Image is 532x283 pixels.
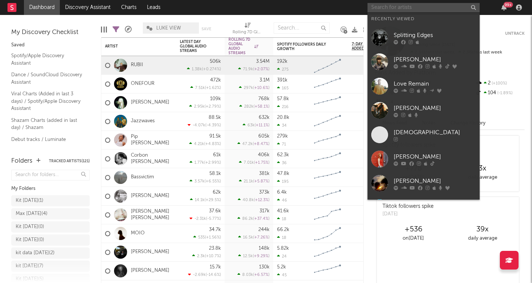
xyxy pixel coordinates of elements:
[505,30,525,37] button: Untrack
[352,42,382,51] span: 7-Day Fans Added
[244,179,253,184] span: 21.1k
[101,19,107,40] div: Edit Columns
[277,160,287,165] div: 36
[311,187,344,206] svg: Chart title
[193,123,205,127] span: -4.07k
[193,235,221,240] div: ( )
[131,230,145,237] a: MOIO
[277,153,289,157] div: 62.3k
[206,123,220,127] span: -4.39 %
[209,246,221,251] div: 23.8k
[243,67,253,71] span: 71.9k
[131,118,155,124] a: Jazzwaves
[239,85,270,90] div: ( )
[131,193,169,199] a: [PERSON_NAME]
[131,99,169,106] a: [PERSON_NAME]
[11,71,82,86] a: Dance / SoundCloud Discovery Assistant
[190,216,221,221] div: ( )
[504,2,513,7] div: 99 +
[11,157,33,166] div: Folders
[105,44,161,49] div: Artist
[194,161,204,165] span: 1.77k
[11,135,82,144] a: Debut tracks / Luminate
[209,171,221,176] div: 58.1k
[190,197,221,202] div: ( )
[131,249,169,255] a: [PERSON_NAME]
[254,179,268,184] span: +5.87 %
[243,236,253,240] span: 16.5k
[156,26,181,31] span: LUKE VIEW
[368,196,480,220] a: [PERSON_NAME]
[382,203,434,210] div: Tiktok followers spike
[206,236,220,240] span: +1.56 %
[11,234,90,246] a: Kit [DATE](0)
[16,222,44,231] div: Kit [DATE] ( 0 )
[190,85,221,90] div: ( )
[368,25,480,50] a: Splitting Edges
[206,254,220,258] span: +10.7 %
[277,42,333,51] div: Spotify Followers Daily Growth
[496,91,513,95] span: -1.89 %
[277,134,288,139] div: 279k
[206,179,220,184] span: +6.55 %
[259,115,270,120] div: 632k
[311,56,344,75] svg: Chart title
[206,198,220,202] span: +29.5 %
[242,273,253,277] span: 8.03k
[277,86,289,90] div: 165
[258,134,270,139] div: 605k
[379,225,448,234] div: +536
[368,147,480,171] a: [PERSON_NAME]
[259,246,270,251] div: 148k
[242,142,253,146] span: 47.2k
[238,197,270,202] div: ( )
[244,86,253,90] span: 297k
[207,217,220,221] span: -5.77 %
[11,41,90,50] div: Saved
[277,209,289,213] div: 41.6k
[277,273,287,277] div: 45
[11,221,90,233] a: Kit [DATE](0)
[243,254,253,258] span: 12.5k
[113,19,119,40] div: Filters(15 of 121)
[255,105,268,109] span: +58.1 %
[209,115,221,120] div: 88.5k
[11,184,90,193] div: My Folders
[277,227,289,232] div: 66.2k
[277,96,289,101] div: 57.8k
[255,161,268,165] span: +1.75 %
[194,105,205,109] span: 2.95k
[11,261,90,272] a: kit [DATE](7)
[237,141,270,146] div: ( )
[368,74,480,98] a: Love Remain
[256,59,270,64] div: 3.54M
[254,217,268,221] span: +37.4 %
[238,253,270,258] div: ( )
[125,19,132,40] div: A&R Pipeline
[475,79,525,88] div: 2
[368,50,480,74] a: [PERSON_NAME]
[190,160,221,165] div: ( )
[254,67,268,71] span: +2.07 %
[131,153,172,165] a: Corbon [PERSON_NAME]
[131,209,172,221] a: [PERSON_NAME] [PERSON_NAME]
[190,179,221,184] div: ( )
[11,247,90,259] a: kit data [DATE](2)
[213,153,221,157] div: 61k
[368,98,480,123] a: [PERSON_NAME]
[259,265,270,270] div: 130k
[49,159,90,163] button: Tracked Artists(121)
[187,67,221,71] div: ( )
[277,59,287,64] div: 192k
[197,254,205,258] span: 2.3k
[131,81,154,87] a: ONEFOUR
[11,116,82,132] a: Shazam Charts (added in last day) / Shazam
[243,198,254,202] span: 40.8k
[11,195,90,206] a: Kit [DATE](1)
[237,272,270,277] div: ( )
[205,142,220,146] span: +4.83 %
[194,142,204,146] span: 4.21k
[274,22,330,34] input: Search...
[16,249,55,258] div: kit data [DATE] ( 2 )
[255,198,268,202] span: +12.3 %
